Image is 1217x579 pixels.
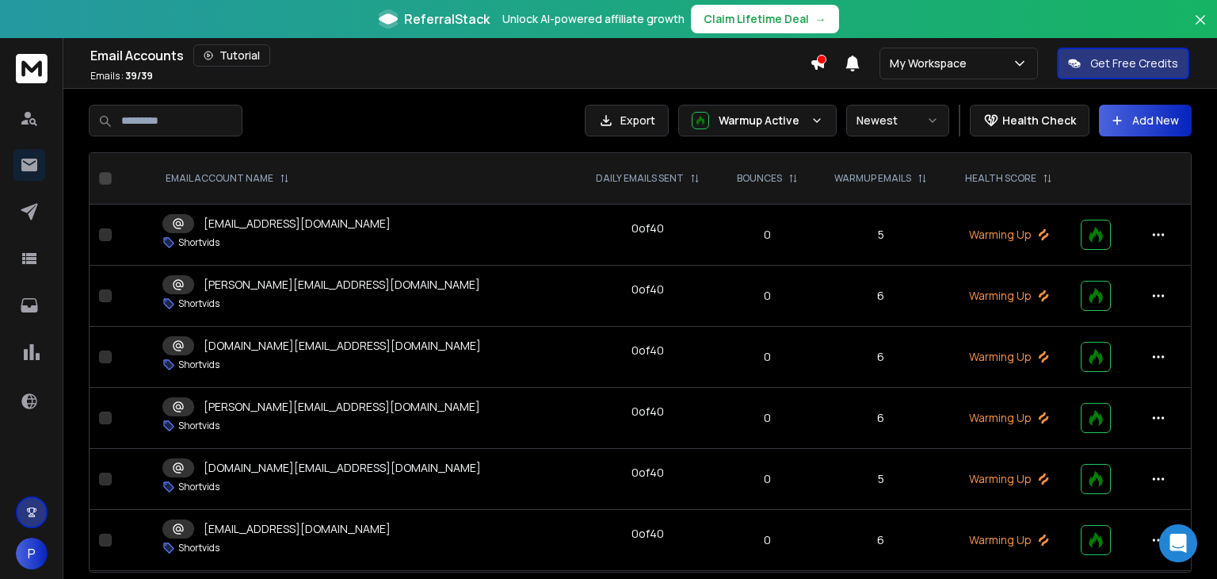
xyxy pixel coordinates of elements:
p: Warming Up [956,532,1062,548]
button: Claim Lifetime Deal→ [691,5,839,33]
p: Shortvids [178,542,219,554]
div: Email Accounts [90,44,810,67]
span: 39 / 39 [125,69,153,82]
div: Open Intercom Messenger [1159,524,1197,562]
p: DAILY EMAILS SENT [596,172,684,185]
p: Health Check [1002,113,1076,128]
p: [DOMAIN_NAME][EMAIL_ADDRESS][DOMAIN_NAME] [204,338,481,354]
p: [PERSON_NAME][EMAIL_ADDRESS][DOMAIN_NAME] [204,277,480,293]
button: Export [585,105,669,136]
p: Warmup Active [719,113,804,128]
button: Health Check [970,105,1089,136]
p: Shortvids [178,359,219,371]
p: 0 [729,471,806,487]
button: Close banner [1190,10,1211,48]
button: Tutorial [193,44,270,67]
p: 0 [729,288,806,304]
p: [PERSON_NAME][EMAIL_ADDRESS][DOMAIN_NAME] [204,399,480,415]
p: My Workspace [890,56,973,71]
p: Shortvids [178,420,219,432]
div: 0 of 40 [631,404,664,420]
button: Get Free Credits [1057,48,1189,79]
p: Warming Up [956,349,1062,365]
p: WARMUP EMAILS [834,172,911,185]
p: Emails : [90,70,153,82]
p: Shortvids [178,297,219,310]
p: [EMAIL_ADDRESS][DOMAIN_NAME] [204,216,391,232]
p: Warming Up [956,471,1062,487]
p: Shortvids [178,481,219,493]
td: 5 [815,205,946,266]
p: Warming Up [956,227,1062,243]
p: Shortvids [178,236,219,249]
p: [EMAIL_ADDRESS][DOMAIN_NAME] [204,521,391,537]
p: 0 [729,410,806,426]
p: BOUNCES [737,172,782,185]
p: Warming Up [956,410,1062,426]
td: 6 [815,266,946,327]
p: [DOMAIN_NAME][EMAIL_ADDRESS][DOMAIN_NAME] [204,460,481,476]
p: Get Free Credits [1090,56,1178,71]
div: EMAIL ACCOUNT NAME [166,172,289,185]
button: P [16,538,48,569]
div: 0 of 40 [631,220,664,236]
td: 6 [815,510,946,571]
td: 5 [815,449,946,510]
td: 6 [815,388,946,449]
span: → [815,11,826,27]
p: Warming Up [956,288,1062,304]
button: Newest [846,105,949,136]
button: Add New [1099,105,1192,136]
div: 0 of 40 [631,282,664,297]
span: ReferralStack [404,10,490,29]
p: 0 [729,532,806,548]
td: 6 [815,327,946,388]
div: 0 of 40 [631,526,664,542]
p: Unlock AI-powered affiliate growth [502,11,685,27]
div: 0 of 40 [631,343,664,359]
p: 0 [729,349,806,365]
p: 0 [729,227,806,243]
div: 0 of 40 [631,465,664,481]
p: HEALTH SCORE [965,172,1036,185]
